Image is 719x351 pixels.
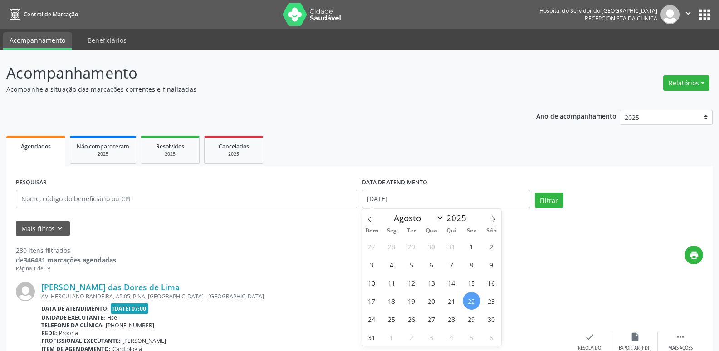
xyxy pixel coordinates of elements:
strong: 346481 marcações agendadas [24,256,116,264]
span: Agosto 15, 2025 [463,274,480,292]
b: Rede: [41,329,57,337]
input: Nome, código do beneficiário ou CPF [16,190,357,208]
div: Página 1 de 19 [16,265,116,272]
i:  [683,8,693,18]
div: 280 itens filtrados [16,246,116,255]
span: Agosto 7, 2025 [443,256,460,273]
span: Sex [461,228,481,234]
span: Seg [382,228,401,234]
b: Data de atendimento: [41,305,109,312]
span: Julho 31, 2025 [443,237,460,255]
div: de [16,255,116,265]
b: Profissional executante: [41,337,121,345]
label: PESQUISAR [16,176,47,190]
p: Ano de acompanhamento [536,110,616,121]
span: Agosto 5, 2025 [403,256,421,273]
span: Qui [441,228,461,234]
span: Agosto 9, 2025 [483,256,500,273]
span: Central de Marcação [24,10,78,18]
span: Agosto 26, 2025 [403,310,421,328]
span: Setembro 5, 2025 [463,328,480,346]
i: insert_drive_file [630,332,640,342]
span: Julho 27, 2025 [363,237,381,255]
span: Qua [421,228,441,234]
span: Agosto 18, 2025 [383,292,401,310]
span: Agosto 25, 2025 [383,310,401,328]
span: Agosto 2, 2025 [483,237,500,255]
span: Dom [362,228,382,234]
div: 2025 [211,151,256,158]
img: img [660,5,680,24]
b: Telefone da clínica: [41,321,104,329]
span: Agendados [21,143,51,150]
label: DATA DE ATENDIMENTO [362,176,427,190]
span: Julho 29, 2025 [403,237,421,255]
span: Sáb [481,228,501,234]
span: Agosto 27, 2025 [423,310,440,328]
span: Agosto 16, 2025 [483,274,500,292]
i:  [675,332,685,342]
span: Agosto 8, 2025 [463,256,480,273]
select: Month [390,212,444,224]
span: Agosto 21, 2025 [443,292,460,310]
span: Cancelados [219,143,249,150]
span: Agosto 20, 2025 [423,292,440,310]
span: Agosto 12, 2025 [403,274,421,292]
button: Relatórios [663,75,709,91]
span: Agosto 31, 2025 [363,328,381,346]
span: Agosto 11, 2025 [383,274,401,292]
span: Setembro 1, 2025 [383,328,401,346]
span: Hse [107,314,117,321]
span: Julho 28, 2025 [383,237,401,255]
button: Filtrar [535,193,563,208]
span: Julho 30, 2025 [423,237,440,255]
span: Resolvidos [156,143,184,150]
input: Selecione um intervalo [362,190,530,208]
span: Agosto 3, 2025 [363,256,381,273]
span: Agosto 19, 2025 [403,292,421,310]
span: Não compareceram [77,143,129,150]
div: Hospital do Servidor do [GEOGRAPHIC_DATA] [539,7,657,15]
span: Ter [401,228,421,234]
span: Agosto 6, 2025 [423,256,440,273]
span: [PERSON_NAME] [122,337,166,345]
span: Agosto 1, 2025 [463,237,480,255]
img: img [16,282,35,301]
div: AV. HERCULANO BANDEIRA, AP.05, PINA, [GEOGRAPHIC_DATA] - [GEOGRAPHIC_DATA] [41,292,567,300]
span: Própria [59,329,78,337]
input: Year [444,212,474,224]
span: Recepcionista da clínica [585,15,657,22]
div: 2025 [147,151,193,158]
a: [PERSON_NAME] das Dores de Lima [41,282,180,292]
button: apps [697,7,713,23]
a: Central de Marcação [6,7,78,22]
a: Beneficiários [81,32,133,48]
span: Agosto 14, 2025 [443,274,460,292]
span: Agosto 30, 2025 [483,310,500,328]
i: print [689,250,699,260]
a: Acompanhamento [3,32,72,50]
p: Acompanhamento [6,62,501,84]
span: [PHONE_NUMBER] [106,321,154,329]
div: 2025 [77,151,129,158]
span: Agosto 23, 2025 [483,292,500,310]
p: Acompanhe a situação das marcações correntes e finalizadas [6,84,501,94]
span: Agosto 10, 2025 [363,274,381,292]
button:  [680,5,697,24]
span: Agosto 24, 2025 [363,310,381,328]
span: Setembro 4, 2025 [443,328,460,346]
span: Setembro 6, 2025 [483,328,500,346]
span: Agosto 22, 2025 [463,292,480,310]
span: [DATE] 07:00 [111,303,149,314]
i: check [585,332,595,342]
b: Unidade executante: [41,314,105,321]
button: Mais filtroskeyboard_arrow_down [16,221,70,237]
span: Agosto 28, 2025 [443,310,460,328]
span: Agosto 17, 2025 [363,292,381,310]
button: print [685,246,703,264]
span: Agosto 29, 2025 [463,310,480,328]
span: Setembro 3, 2025 [423,328,440,346]
i: keyboard_arrow_down [55,223,65,233]
span: Agosto 4, 2025 [383,256,401,273]
span: Agosto 13, 2025 [423,274,440,292]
